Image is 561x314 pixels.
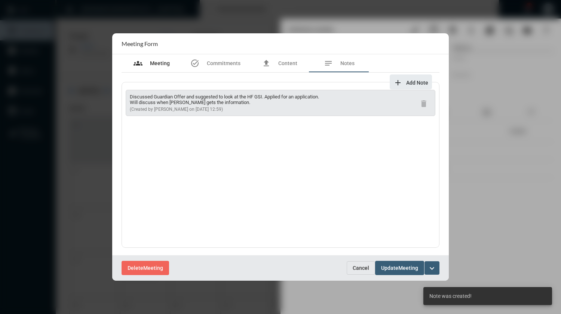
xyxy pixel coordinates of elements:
[390,74,432,89] button: add note
[143,265,163,271] span: Meeting
[347,261,375,275] button: Cancel
[353,265,369,271] span: Cancel
[122,261,169,275] button: DeleteMeeting
[207,60,240,66] span: Commitments
[150,60,170,66] span: Meeting
[130,94,319,105] p: Discussed Guardian Offer and suggested to look at the HF GSI. Applied for an application. Will di...
[324,59,333,68] mat-icon: notes
[128,265,143,271] span: Delete
[340,60,355,66] span: Notes
[429,292,472,300] span: Note was created!
[406,80,428,86] span: Add Note
[375,261,424,275] button: UpdateMeeting
[398,265,418,271] span: Meeting
[262,59,271,68] mat-icon: file_upload
[130,107,223,112] span: (Created by [PERSON_NAME] on [DATE] 12:59)
[427,264,436,273] mat-icon: expand_more
[416,95,431,110] button: delete note
[134,59,142,68] mat-icon: groups
[381,265,398,271] span: Update
[419,99,428,108] mat-icon: delete
[190,59,199,68] mat-icon: task_alt
[278,60,297,66] span: Content
[122,40,158,47] h2: Meeting Form
[393,78,402,87] mat-icon: add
